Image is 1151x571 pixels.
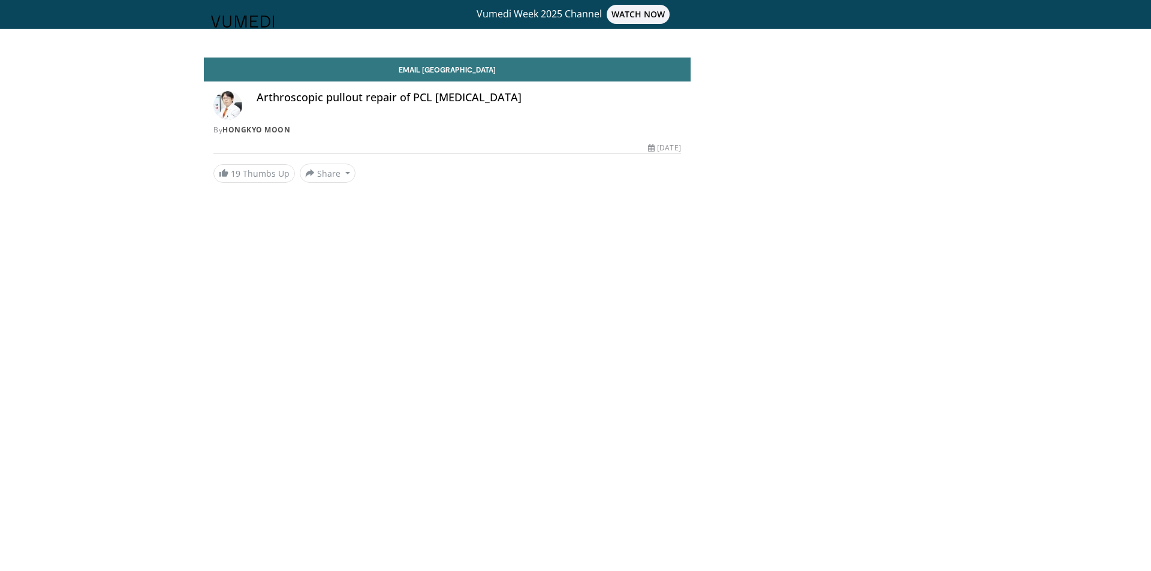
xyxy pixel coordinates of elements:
a: Email [GEOGRAPHIC_DATA] [204,58,691,81]
span: 19 [231,168,240,179]
a: Hongkyo Moon [222,125,290,135]
div: [DATE] [648,143,680,153]
h4: Arthroscopic pullout repair of PCL [MEDICAL_DATA] [257,91,681,104]
div: By [213,125,681,135]
img: Avatar [213,91,242,120]
a: 19 Thumbs Up [213,164,295,183]
button: Share [300,164,355,183]
img: VuMedi Logo [211,16,275,28]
